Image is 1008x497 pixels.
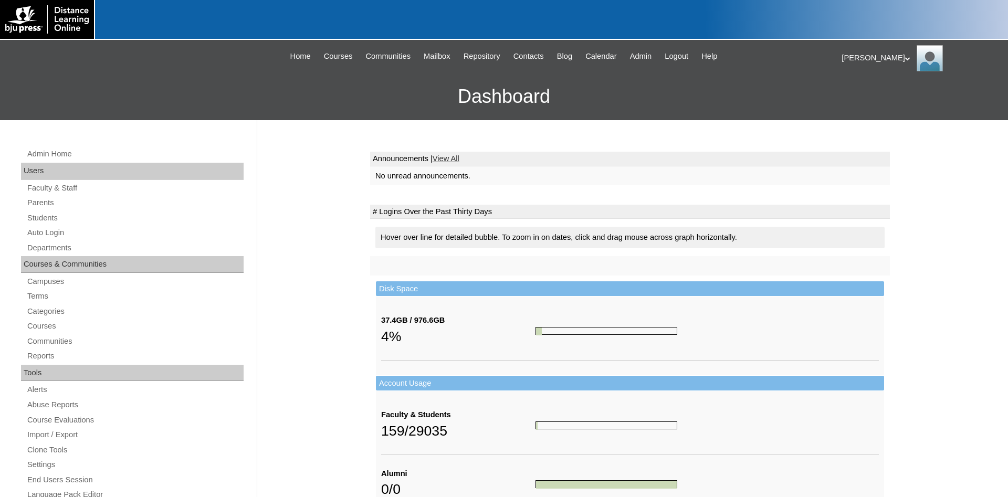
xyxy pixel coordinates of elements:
[370,205,890,219] td: # Logins Over the Past Thirty Days
[464,50,500,62] span: Repository
[458,50,506,62] a: Repository
[370,152,890,166] td: Announcements |
[580,50,622,62] a: Calendar
[26,275,244,288] a: Campuses
[26,241,244,255] a: Departments
[917,45,943,71] img: Karen Lawton
[26,320,244,333] a: Courses
[319,50,358,62] a: Courses
[381,315,535,326] div: 37.4GB / 976.6GB
[21,256,244,273] div: Courses & Communities
[552,50,577,62] a: Blog
[26,182,244,195] a: Faculty & Staff
[26,147,244,161] a: Admin Home
[424,50,450,62] span: Mailbox
[26,414,244,427] a: Course Evaluations
[585,50,616,62] span: Calendar
[26,473,244,487] a: End Users Session
[5,73,1003,120] h3: Dashboard
[26,428,244,441] a: Import / Export
[5,5,89,34] img: logo-white.png
[290,50,311,62] span: Home
[381,468,535,479] div: Alumni
[557,50,572,62] span: Blog
[842,45,997,71] div: [PERSON_NAME]
[696,50,722,62] a: Help
[26,335,244,348] a: Communities
[701,50,717,62] span: Help
[375,227,885,248] div: Hover over line for detailed bubble. To zoom in on dates, click and drag mouse across graph horiz...
[21,365,244,382] div: Tools
[26,212,244,225] a: Students
[26,305,244,318] a: Categories
[370,166,890,186] td: No unread announcements.
[26,443,244,457] a: Clone Tools
[376,281,884,297] td: Disk Space
[625,50,657,62] a: Admin
[433,154,459,163] a: View All
[381,420,535,441] div: 159/29035
[381,326,535,347] div: 4%
[26,350,244,363] a: Reports
[365,50,411,62] span: Communities
[26,383,244,396] a: Alerts
[324,50,353,62] span: Courses
[26,290,244,303] a: Terms
[26,458,244,471] a: Settings
[21,163,244,179] div: Users
[285,50,316,62] a: Home
[376,376,884,391] td: Account Usage
[26,398,244,411] a: Abuse Reports
[26,196,244,209] a: Parents
[360,50,416,62] a: Communities
[630,50,652,62] span: Admin
[418,50,456,62] a: Mailbox
[513,50,544,62] span: Contacts
[659,50,694,62] a: Logout
[381,409,535,420] div: Faculty & Students
[26,226,244,239] a: Auto Login
[665,50,688,62] span: Logout
[508,50,549,62] a: Contacts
